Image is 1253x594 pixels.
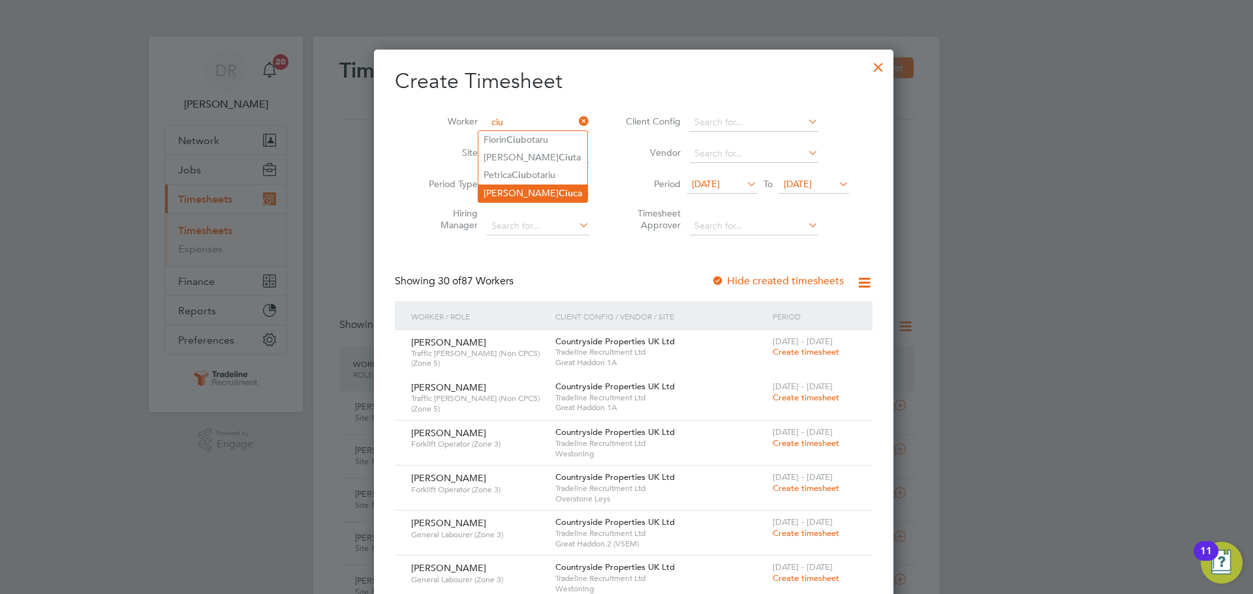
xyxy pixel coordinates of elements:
label: Period [622,178,681,190]
span: Tradeline Recruitment Ltd [555,438,766,449]
span: General Labourer (Zone 3) [411,529,546,540]
span: Countryside Properties UK Ltd [555,516,675,527]
li: Florin botaru [478,131,587,149]
span: [PERSON_NAME] [411,562,486,574]
span: Tradeline Recruitment Ltd [555,483,766,494]
b: Ciu [512,170,526,181]
label: Site [419,147,478,158]
span: Create timesheet [773,392,839,403]
span: To [760,175,777,192]
span: Forklift Operator (Zone 3) [411,439,546,449]
span: [PERSON_NAME] [411,472,486,484]
label: Client Config [622,115,681,127]
span: General Labourer (Zone 3) [411,574,546,585]
b: Ciu [559,152,573,163]
div: Period [769,301,859,331]
span: Tradeline Recruitment Ltd [555,573,766,584]
input: Search for... [690,217,818,235]
span: Traffic [PERSON_NAME] (Non CPCS) (Zone 5) [411,393,546,413]
label: Period Type [419,178,478,190]
div: Showing [395,275,516,288]
span: [PERSON_NAME] [411,381,486,393]
b: Ciu [506,134,521,145]
span: [DATE] - [DATE] [773,471,833,483]
span: Create timesheet [773,572,839,584]
div: 11 [1200,551,1212,568]
span: 87 Workers [438,275,514,288]
span: Countryside Properties UK Ltd [555,561,675,572]
span: [DATE] - [DATE] [773,381,833,392]
span: Tradeline Recruitment Ltd [555,393,766,403]
span: Westoning [555,584,766,594]
button: Open Resource Center, 11 new notifications [1201,542,1243,584]
label: Hiring Manager [419,207,478,231]
span: Tradeline Recruitment Ltd [555,347,766,357]
span: Create timesheet [773,483,839,494]
span: Tradeline Recruitment Ltd [555,528,766,539]
label: Worker [419,115,478,127]
span: Traffic [PERSON_NAME] (Non CPCS) (Zone 5) [411,348,546,368]
span: Westoning [555,449,766,459]
span: [DATE] [692,178,720,190]
span: Countryside Properties UK Ltd [555,336,675,347]
span: [DATE] - [DATE] [773,426,833,438]
label: Timesheet Approver [622,207,681,231]
input: Search for... [487,217,589,235]
span: [DATE] - [DATE] [773,336,833,347]
span: Countryside Properties UK Ltd [555,426,675,438]
span: Create timesheet [773,527,839,539]
span: Great Haddon 1A [555,402,766,413]
span: Great Haddon 2 (VSEM) [555,539,766,549]
span: [PERSON_NAME] [411,427,486,439]
span: [PERSON_NAME] [411,517,486,529]
input: Search for... [487,113,589,132]
h2: Create Timesheet [395,68,873,95]
div: Client Config / Vendor / Site [552,301,769,331]
span: [DATE] - [DATE] [773,516,833,527]
span: Overstone Leys [555,494,766,504]
b: Ciu [559,188,573,199]
input: Search for... [690,113,818,132]
span: [PERSON_NAME] [411,336,486,348]
li: Petrica botariu [478,166,587,184]
label: Hide created timesheets [711,275,844,288]
div: Worker / Role [408,301,552,331]
span: Countryside Properties UK Ltd [555,381,675,392]
span: [DATE] - [DATE] [773,561,833,572]
span: Create timesheet [773,438,839,449]
input: Search for... [690,145,818,163]
li: [PERSON_NAME] ca [478,185,587,202]
label: Vendor [622,147,681,158]
span: Forklift Operator (Zone 3) [411,484,546,495]
li: [PERSON_NAME] ta [478,149,587,166]
span: Great Haddon 1A [555,357,766,368]
span: 30 of [438,275,461,288]
span: Create timesheet [773,346,839,357]
span: Countryside Properties UK Ltd [555,471,675,483]
span: [DATE] [784,178,812,190]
